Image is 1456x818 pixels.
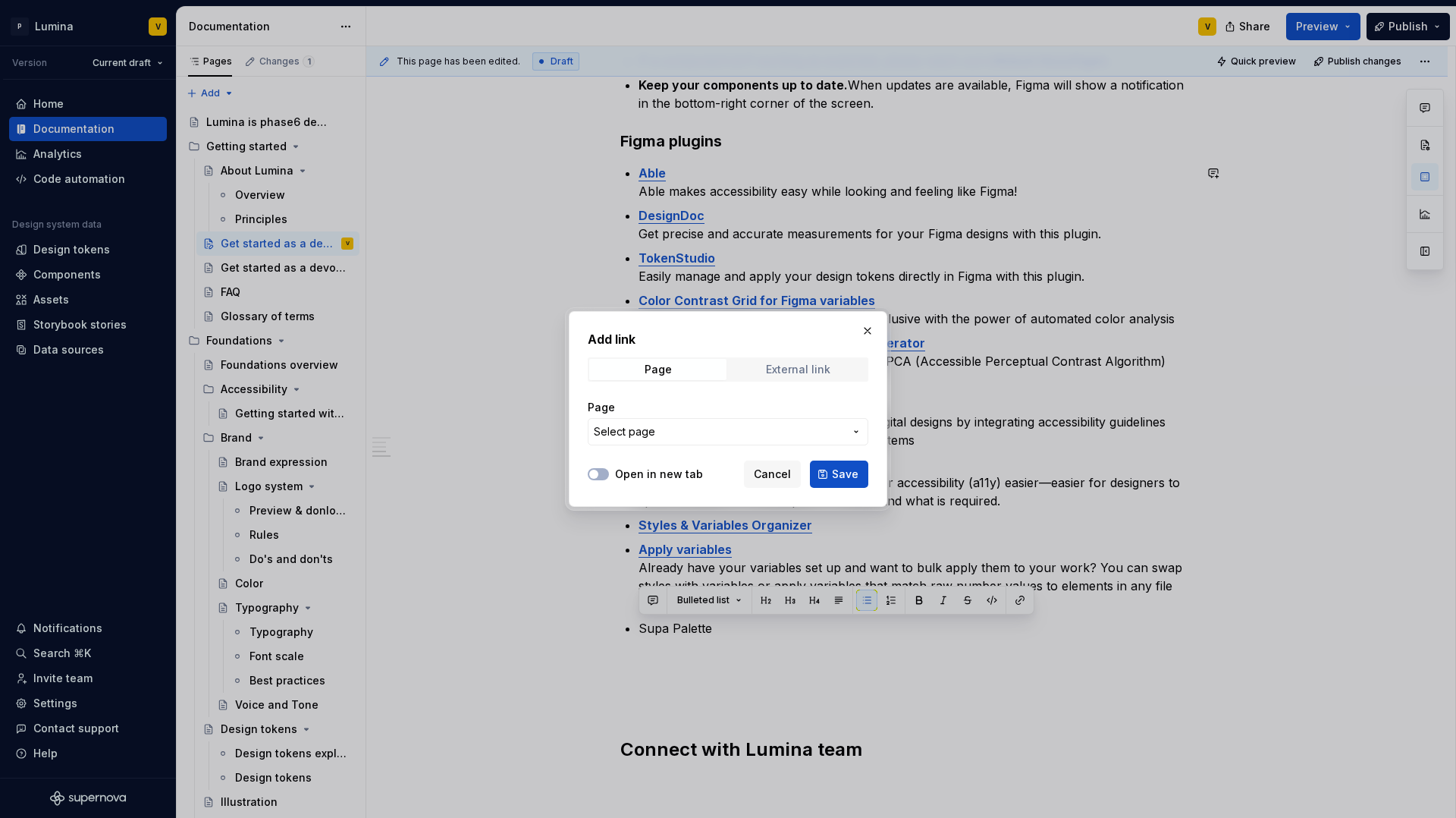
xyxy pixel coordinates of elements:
[754,467,791,482] span: Cancel
[588,330,868,348] h2: Add link
[588,418,868,445] button: Select page
[744,461,801,488] button: Cancel
[810,461,868,488] button: Save
[645,363,672,376] div: Page
[766,363,830,376] div: External link
[832,467,858,482] span: Save
[588,400,615,415] label: Page
[615,467,703,482] label: Open in new tab
[594,424,655,439] span: Select page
